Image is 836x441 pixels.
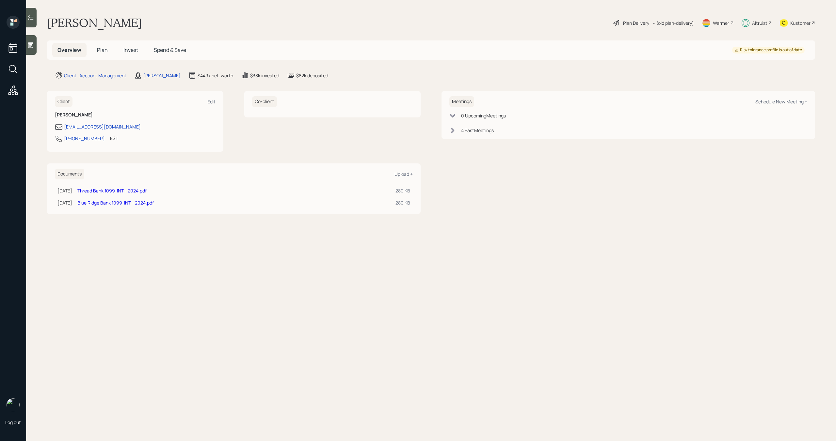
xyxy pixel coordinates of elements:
[790,20,811,26] div: Kustomer
[395,187,410,194] div: 280 KB
[713,20,729,26] div: Warmer
[755,99,807,105] div: Schedule New Meeting +
[77,200,154,206] a: Blue Ridge Bank 1099-INT - 2024.pdf
[47,16,142,30] h1: [PERSON_NAME]
[623,20,649,26] div: Plan Delivery
[198,72,233,79] div: $449k net-worth
[64,72,126,79] div: Client · Account Management
[207,99,216,105] div: Edit
[55,112,216,118] h6: [PERSON_NAME]
[252,96,277,107] h6: Co-client
[154,46,186,53] span: Spend & Save
[123,46,138,53] span: Invest
[110,135,118,142] div: EST
[64,135,105,142] div: [PHONE_NUMBER]
[394,171,413,177] div: Upload +
[461,127,494,134] div: 4 Past Meeting s
[97,46,108,53] span: Plan
[143,72,181,79] div: [PERSON_NAME]
[7,398,20,411] img: michael-russo-headshot.png
[461,112,506,119] div: 0 Upcoming Meeting s
[64,123,141,130] div: [EMAIL_ADDRESS][DOMAIN_NAME]
[77,188,147,194] a: Thread Bank 1099-INT - 2024.pdf
[5,419,21,425] div: Log out
[250,72,279,79] div: $38k invested
[57,46,81,53] span: Overview
[55,169,84,179] h6: Documents
[752,20,767,26] div: Altruist
[652,20,694,26] div: • (old plan-delivery)
[55,96,72,107] h6: Client
[449,96,474,107] h6: Meetings
[57,187,72,194] div: [DATE]
[735,47,802,53] div: Risk tolerance profile is out of date
[395,199,410,206] div: 280 KB
[57,199,72,206] div: [DATE]
[296,72,328,79] div: $82k deposited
